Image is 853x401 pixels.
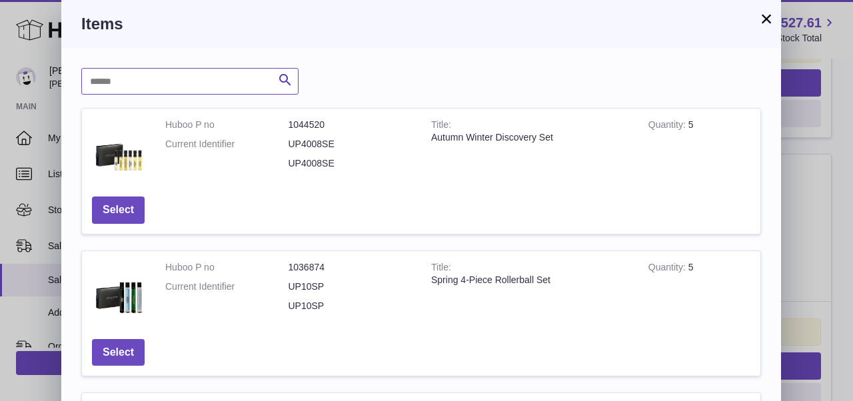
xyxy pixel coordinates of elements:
[92,261,145,314] img: Spring 4-Piece Rollerball Set
[165,261,289,274] dt: Huboo P no
[165,119,289,131] dt: Huboo P no
[92,339,145,366] button: Select
[289,300,412,312] dd: UP10SP
[165,280,289,293] dt: Current Identifier
[648,262,688,276] strong: Quantity
[92,119,145,172] img: Autumn Winter Discovery Set
[638,109,760,187] td: 5
[289,261,412,274] dd: 1036874
[81,13,761,35] h3: Items
[758,11,774,27] button: ×
[289,119,412,131] dd: 1044520
[289,280,412,293] dd: UP10SP
[431,274,628,286] div: Spring 4-Piece Rollerball Set
[431,131,628,144] div: Autumn Winter Discovery Set
[165,138,289,151] dt: Current Identifier
[648,119,688,133] strong: Quantity
[431,262,451,276] strong: Title
[638,251,760,329] td: 5
[431,119,451,133] strong: Title
[289,157,412,170] dd: UP4008SE
[92,197,145,224] button: Select
[289,138,412,151] dd: UP4008SE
